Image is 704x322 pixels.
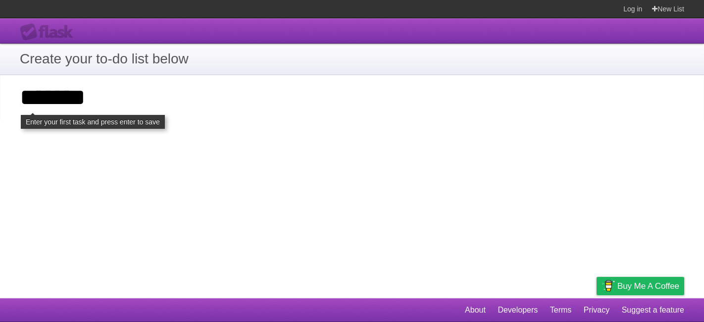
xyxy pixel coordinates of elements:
[465,301,486,320] a: About
[602,277,615,294] img: Buy me a coffee
[622,301,684,320] a: Suggest a feature
[617,277,679,295] span: Buy me a coffee
[20,23,79,41] div: Flask
[20,49,684,69] h1: Create your to-do list below
[597,277,684,295] a: Buy me a coffee
[550,301,572,320] a: Terms
[584,301,609,320] a: Privacy
[498,301,538,320] a: Developers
